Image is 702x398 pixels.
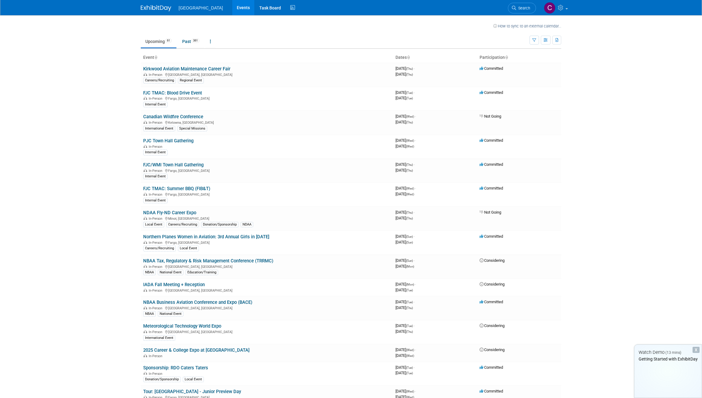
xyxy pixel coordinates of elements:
[395,168,413,172] span: [DATE]
[480,210,501,215] span: Not Going
[183,377,204,382] div: Local Event
[191,38,200,43] span: 361
[406,265,414,268] span: (Mon)
[406,324,413,328] span: (Tue)
[544,2,555,14] img: Caleb Steele
[179,5,223,10] span: [GEOGRAPHIC_DATA]
[395,210,415,215] span: [DATE]
[395,365,415,370] span: [DATE]
[395,216,413,220] span: [DATE]
[406,73,413,76] span: (Thu)
[143,78,176,83] div: Careers/Recruiting
[406,300,413,304] span: (Tue)
[144,169,147,172] img: In-Person Event
[395,192,414,196] span: [DATE]
[149,169,164,173] span: In-Person
[144,145,147,148] img: In-Person Event
[395,264,414,268] span: [DATE]
[149,372,164,376] span: In-Person
[480,114,501,119] span: Not Going
[406,390,414,393] span: (Wed)
[406,139,414,142] span: (Wed)
[693,347,700,353] div: Dismiss
[158,311,183,317] div: National Event
[477,52,561,63] th: Participation
[144,241,147,244] img: In-Person Event
[141,5,171,11] img: ExhibitDay
[395,329,413,334] span: [DATE]
[406,169,413,172] span: (Thu)
[415,186,416,190] span: -
[144,306,147,309] img: In-Person Event
[505,55,508,60] a: Sort by Participation Type
[154,55,157,60] a: Sort by Event Name
[143,120,391,125] div: Kelowna, [GEOGRAPHIC_DATA]
[406,97,413,100] span: (Tue)
[395,144,414,148] span: [DATE]
[406,330,413,333] span: (Thu)
[143,311,156,317] div: NBAA
[178,246,199,251] div: Local Event
[143,282,205,287] a: IADA Fall Meeting + Reception
[395,288,413,292] span: [DATE]
[177,126,207,131] div: Special Missions
[406,91,413,94] span: (Tue)
[480,365,503,370] span: Committed
[395,90,415,95] span: [DATE]
[143,102,168,107] div: Internal Event
[395,240,413,244] span: [DATE]
[406,283,414,286] span: (Mon)
[149,73,164,77] span: In-Person
[143,114,203,119] a: Canadian Wildfire Conference
[143,288,391,293] div: [GEOGRAPHIC_DATA], [GEOGRAPHIC_DATA]
[406,235,413,238] span: (Sun)
[143,216,391,221] div: Minot, [GEOGRAPHIC_DATA]
[395,186,416,190] span: [DATE]
[143,270,156,275] div: NBAA
[406,211,413,214] span: (Thu)
[141,52,393,63] th: Event
[406,241,413,244] span: (Sun)
[149,193,164,197] span: In-Person
[406,67,413,70] span: (Thu)
[395,305,413,310] span: [DATE]
[143,186,210,191] a: FJC TMAC: Summer BBQ (FIB&T)
[406,371,413,375] span: (Tue)
[144,73,147,76] img: In-Person Event
[143,258,273,264] a: NBAA Tax, Regulatory & Risk Management Conference (TRRMC)
[149,241,164,245] span: In-Person
[665,350,681,355] span: (13 mins)
[149,121,164,125] span: In-Person
[149,289,164,293] span: In-Person
[406,115,414,118] span: (Wed)
[143,234,269,240] a: Northern Planes Women in Aviation: 3rd Annual Girls in [DATE]
[143,335,175,341] div: International Event
[480,66,503,71] span: Committed
[143,329,391,334] div: [GEOGRAPHIC_DATA], [GEOGRAPHIC_DATA]
[415,347,416,352] span: -
[143,377,181,382] div: Donation/Sponsorship
[144,354,147,357] img: In-Person Event
[406,366,413,369] span: (Tue)
[395,234,415,239] span: [DATE]
[634,356,702,362] div: Getting Started with ExhibitDay
[143,96,391,101] div: Fargo, [GEOGRAPHIC_DATA]
[143,222,164,227] div: Local Event
[508,3,536,13] a: Search
[516,6,530,10] span: Search
[143,210,196,215] a: NDAA Fly-ND Career Expo
[406,354,414,357] span: (Wed)
[149,97,164,101] span: In-Person
[144,121,147,124] img: In-Person Event
[143,323,221,329] a: Meteorological Technology World Expo
[141,36,176,47] a: Upcoming61
[143,365,208,371] a: Sponsorship: RDO Caters Taters
[395,162,415,167] span: [DATE]
[406,306,413,310] span: (Thu)
[480,282,505,286] span: Considering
